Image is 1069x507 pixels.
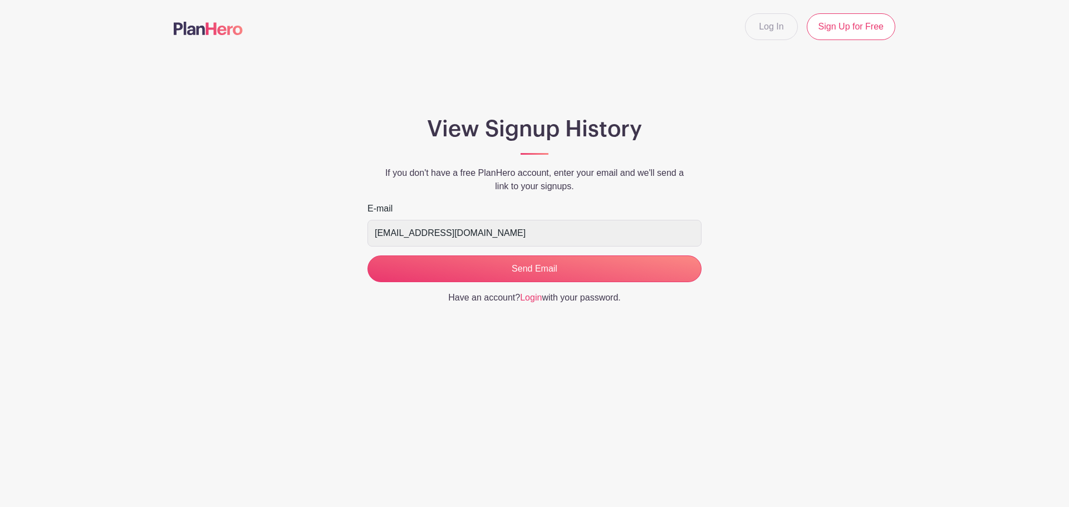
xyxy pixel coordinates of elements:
label: E-mail [367,202,393,215]
p: If you don't have a free PlanHero account, enter your email and we'll send a link to your signups. [367,166,702,193]
a: Login [520,293,542,302]
p: Have an account? with your password. [367,291,702,304]
h1: View Signup History [367,116,702,142]
img: logo-507f7623f17ff9eddc593b1ce0a138ce2505c220e1c5a4e2b4648c50719b7d32.svg [174,22,243,35]
a: Log In [745,13,797,40]
input: Send Email [367,255,702,282]
a: Sign Up for Free [807,13,895,40]
input: e.g. julie@eventco.com [367,220,702,247]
